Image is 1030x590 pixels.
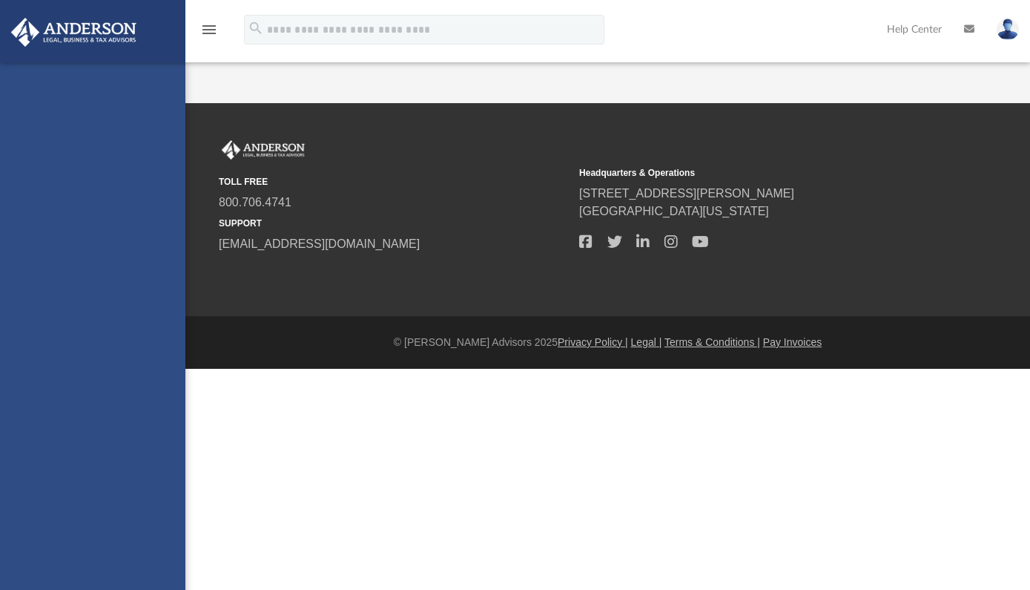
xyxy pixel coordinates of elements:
a: Legal | [631,336,662,348]
small: TOLL FREE [219,175,569,189]
div: © [PERSON_NAME] Advisors 2025 [185,335,1030,350]
a: 800.706.4741 [219,196,291,209]
img: Anderson Advisors Platinum Portal [219,140,308,160]
a: Terms & Conditions | [664,336,760,348]
i: menu [200,21,218,39]
small: Headquarters & Operations [579,166,929,180]
a: Privacy Policy | [558,336,628,348]
a: Pay Invoices [763,336,822,348]
img: User Pic [997,19,1019,40]
a: [EMAIL_ADDRESS][DOMAIN_NAME] [219,237,420,250]
small: SUPPORT [219,217,569,230]
i: search [248,20,264,36]
a: [STREET_ADDRESS][PERSON_NAME] [579,187,794,200]
a: menu [200,28,218,39]
a: [GEOGRAPHIC_DATA][US_STATE] [579,205,769,217]
img: Anderson Advisors Platinum Portal [7,18,141,47]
